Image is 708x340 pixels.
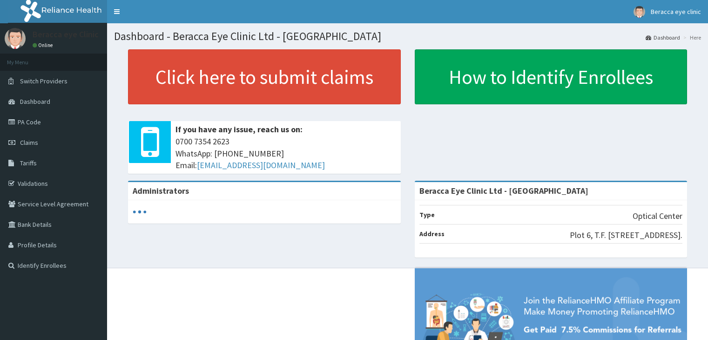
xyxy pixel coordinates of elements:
h1: Dashboard - Beracca Eye Clinic Ltd - [GEOGRAPHIC_DATA] [114,30,701,42]
b: Administrators [133,185,189,196]
span: Switch Providers [20,77,67,85]
span: Dashboard [20,97,50,106]
svg: audio-loading [133,205,147,219]
span: Beracca eye clinic [651,7,701,16]
a: Click here to submit claims [128,49,401,104]
a: [EMAIL_ADDRESS][DOMAIN_NAME] [197,160,325,170]
li: Here [681,34,701,41]
a: Online [33,42,55,48]
p: Optical Center [633,210,682,222]
b: Address [419,230,445,238]
span: Tariffs [20,159,37,167]
a: How to Identify Enrollees [415,49,688,104]
p: Beracca eye Clinic [33,30,99,39]
b: Type [419,211,435,219]
img: User Image [634,6,645,18]
span: 0700 7354 2623 WhatsApp: [PHONE_NUMBER] Email: [175,136,396,171]
span: Claims [20,138,38,147]
strong: Beracca Eye Clinic Ltd - [GEOGRAPHIC_DATA] [419,185,588,196]
img: User Image [5,28,26,49]
a: Dashboard [646,34,680,41]
b: If you have any issue, reach us on: [175,124,303,135]
p: Plot 6, T.F. [STREET_ADDRESS]. [570,229,682,241]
